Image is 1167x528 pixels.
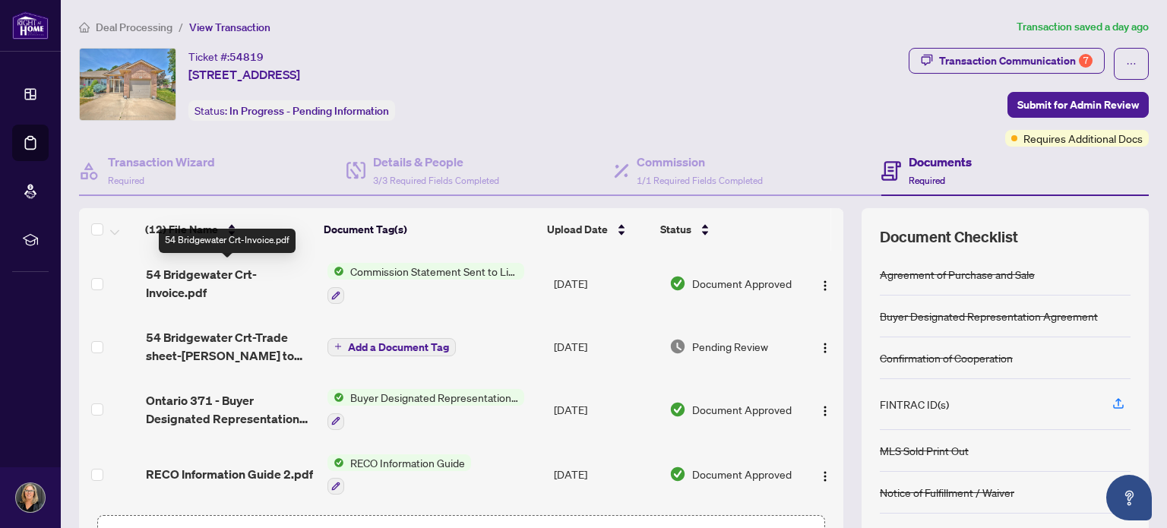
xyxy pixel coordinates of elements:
button: Submit for Admin Review [1007,92,1149,118]
button: Status IconBuyer Designated Representation Agreement [327,389,524,430]
td: [DATE] [548,377,663,442]
button: Logo [813,334,837,359]
img: Document Status [669,401,686,418]
li: / [179,18,183,36]
span: (12) File Name [145,221,218,238]
span: 1/1 Required Fields Completed [637,175,763,186]
div: Status: [188,100,395,121]
span: Upload Date [547,221,608,238]
span: 54 Bridgewater Crt-Invoice.pdf [146,265,315,302]
td: [DATE] [548,316,663,377]
img: Logo [819,470,831,482]
button: Add a Document Tag [327,338,456,356]
span: Submit for Admin Review [1017,93,1139,117]
span: [STREET_ADDRESS] [188,65,300,84]
span: Document Checklist [880,226,1018,248]
h4: Transaction Wizard [108,153,215,171]
span: Ontario 371 - Buyer Designated Representation Agreement - Authority for Purchase or Lease.pdf [146,391,315,428]
div: FINTRAC ID(s) [880,396,949,413]
span: Document Approved [692,466,792,482]
div: Confirmation of Cooperation [880,349,1013,366]
button: Transaction Communication7 [909,48,1105,74]
span: Required [108,175,144,186]
button: Logo [813,462,837,486]
span: Requires Additional Docs [1023,130,1143,147]
span: Deal Processing [96,21,172,34]
img: Logo [819,280,831,292]
div: Agreement of Purchase and Sale [880,266,1035,283]
h4: Details & People [373,153,499,171]
div: Transaction Communication [939,49,1093,73]
span: Commission Statement Sent to Listing Brokerage [344,263,524,280]
div: 7 [1079,54,1093,68]
button: Status IconRECO Information Guide [327,454,471,495]
span: View Transaction [189,21,270,34]
span: Buyer Designated Representation Agreement [344,389,524,406]
img: IMG-X12353371_1.jpg [80,49,176,120]
span: RECO Information Guide [344,454,471,471]
img: Profile Icon [16,483,45,512]
img: Logo [819,342,831,354]
td: [DATE] [548,442,663,507]
button: Status IconCommission Statement Sent to Listing Brokerage [327,263,524,304]
button: Logo [813,397,837,422]
span: Add a Document Tag [348,342,449,353]
h4: Documents [909,153,972,171]
img: Logo [819,405,831,417]
button: Open asap [1106,475,1152,520]
img: Document Status [669,275,686,292]
span: 54 Bridgewater Crt-Trade sheet-[PERSON_NAME] to review.pdf [146,328,315,365]
h4: Commission [637,153,763,171]
th: Document Tag(s) [318,208,541,251]
span: home [79,22,90,33]
img: Document Status [669,466,686,482]
div: Notice of Fulfillment / Waiver [880,484,1014,501]
button: Add a Document Tag [327,337,456,356]
img: logo [12,11,49,40]
div: Buyer Designated Representation Agreement [880,308,1098,324]
span: Document Approved [692,401,792,418]
span: 54819 [229,50,264,64]
img: Document Status [669,338,686,355]
img: Status Icon [327,263,344,280]
button: Logo [813,271,837,296]
span: RECO Information Guide 2.pdf [146,465,313,483]
td: [DATE] [548,251,663,316]
span: In Progress - Pending Information [229,104,389,118]
span: Status [660,221,691,238]
div: Ticket #: [188,48,264,65]
span: Pending Review [692,338,768,355]
span: ellipsis [1126,58,1137,69]
th: (12) File Name [139,208,318,251]
span: Required [909,175,945,186]
article: Transaction saved a day ago [1017,18,1149,36]
span: Document Approved [692,275,792,292]
span: plus [334,343,342,350]
span: 3/3 Required Fields Completed [373,175,499,186]
img: Status Icon [327,454,344,471]
img: Status Icon [327,389,344,406]
th: Upload Date [541,208,654,251]
div: MLS Sold Print Out [880,442,969,459]
th: Status [654,208,792,251]
div: 54 Bridgewater Crt-Invoice.pdf [159,229,296,253]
